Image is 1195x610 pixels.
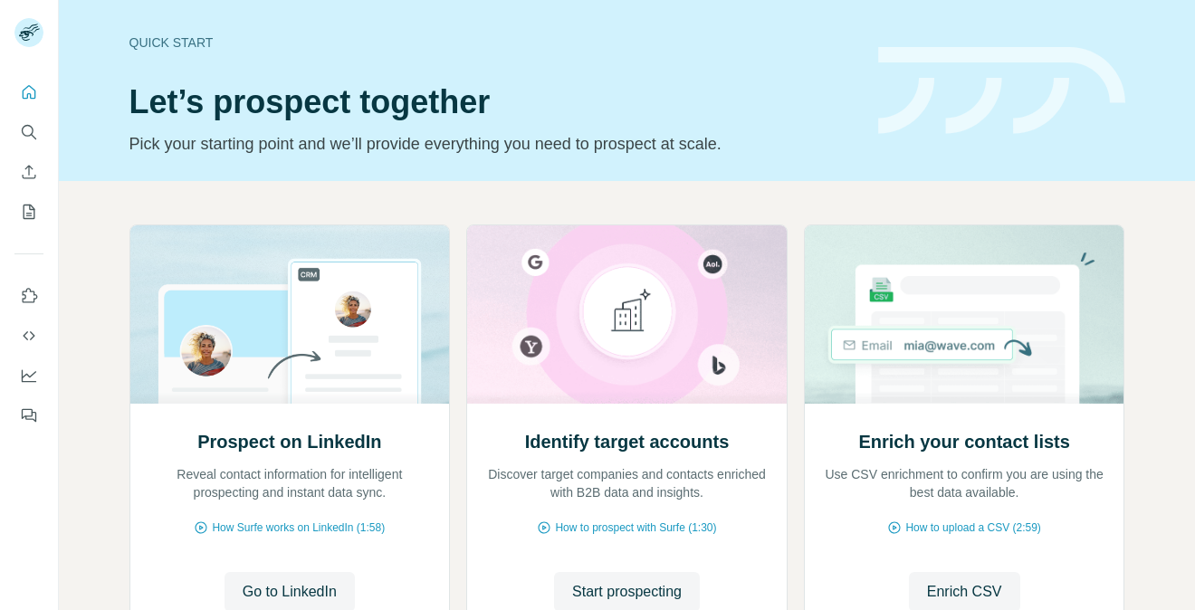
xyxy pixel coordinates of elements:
p: Discover target companies and contacts enriched with B2B data and insights. [485,465,769,501]
button: Use Surfe API [14,319,43,352]
button: Quick start [14,76,43,109]
button: Use Surfe on LinkedIn [14,280,43,312]
img: Enrich your contact lists [804,225,1125,404]
span: How Surfe works on LinkedIn (1:58) [212,519,385,536]
h2: Enrich your contact lists [858,429,1069,454]
div: Quick start [129,33,856,52]
h1: Let’s prospect together [129,84,856,120]
p: Reveal contact information for intelligent prospecting and instant data sync. [148,465,432,501]
span: Enrich CSV [927,581,1002,603]
button: Feedback [14,399,43,432]
button: Dashboard [14,359,43,392]
span: How to prospect with Surfe (1:30) [555,519,716,536]
span: Start prospecting [572,581,682,603]
img: banner [878,47,1125,135]
p: Pick your starting point and we’ll provide everything you need to prospect at scale. [129,131,856,157]
img: Prospect on LinkedIn [129,225,451,404]
span: How to upload a CSV (2:59) [905,519,1040,536]
p: Use CSV enrichment to confirm you are using the best data available. [823,465,1106,501]
button: My lists [14,195,43,228]
button: Search [14,116,43,148]
h2: Identify target accounts [525,429,730,454]
h2: Prospect on LinkedIn [197,429,381,454]
img: Identify target accounts [466,225,788,404]
button: Enrich CSV [14,156,43,188]
span: Go to LinkedIn [243,581,337,603]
